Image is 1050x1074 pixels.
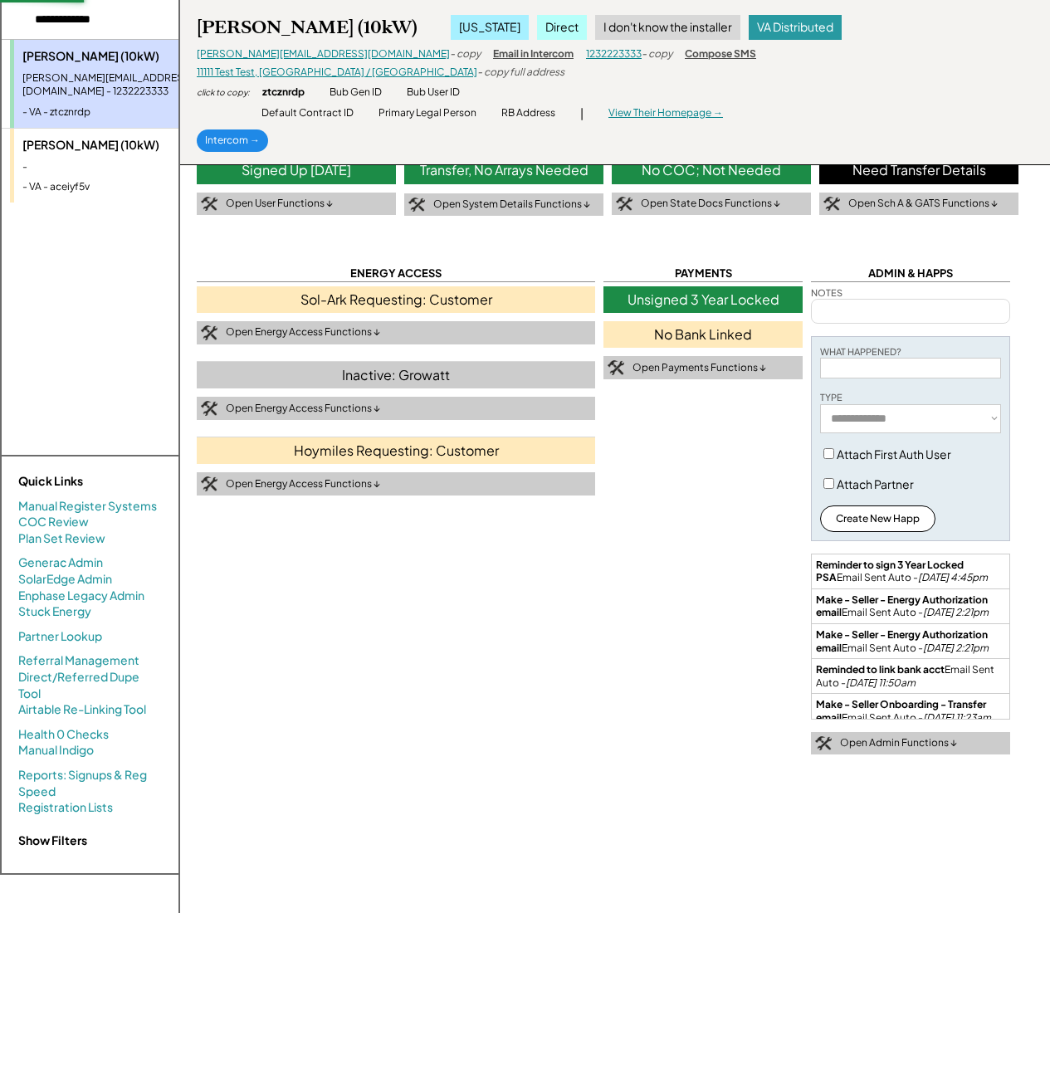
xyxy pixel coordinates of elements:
img: tool-icon.png [823,197,840,212]
a: Plan Set Review [18,530,105,547]
div: Open Energy Access Functions ↓ [226,325,380,339]
div: Open Admin Functions ↓ [840,736,957,750]
div: ztcznrdp [262,85,305,100]
div: Open State Docs Functions ↓ [641,197,780,211]
div: TYPE [820,391,842,403]
div: Default Contract ID [261,106,354,120]
a: Manual Register Systems [18,498,157,515]
em: [DATE] 2:21pm [923,642,989,654]
strong: Make - Seller - Energy Authorization email [816,628,989,654]
div: Email in Intercom [493,47,574,61]
div: Email Sent Auto - [816,663,1005,689]
div: Unsigned 3 Year Locked [603,286,803,313]
img: tool-icon.png [408,198,425,212]
div: ADMIN & HAPPS [811,266,1010,281]
div: Open Energy Access Functions ↓ [226,477,380,491]
strong: Show Filters [18,832,87,847]
div: Open System Details Functions ↓ [433,198,590,212]
a: Health 0 Checks [18,726,109,743]
a: [PERSON_NAME][EMAIL_ADDRESS][DOMAIN_NAME] [197,47,450,60]
div: - VA - ztcznrdp [22,105,226,120]
img: tool-icon.png [616,197,632,212]
div: Sol-Ark Requesting: Customer [197,286,595,313]
a: COC Review [18,514,89,530]
em: [DATE] 4:45pm [918,571,988,583]
em: [DATE] 11:23am [923,711,991,724]
a: Reports: Signups & Reg Speed [18,767,162,799]
div: - copy [450,47,481,61]
a: 1232223333 [586,47,642,60]
div: Hoymiles Requesting: Customer [197,437,595,464]
img: tool-icon.png [201,401,217,416]
div: No COC; Not Needed [612,157,811,183]
a: Registration Lists [18,799,113,816]
a: Referral Management [18,652,139,669]
img: tool-icon.png [815,736,832,751]
div: Email Sent Auto - [816,559,1005,584]
div: ENERGY ACCESS [197,266,595,281]
label: Attach Partner [837,476,914,491]
div: Quick Links [18,473,184,490]
div: [PERSON_NAME] (10kW) [22,48,226,65]
div: Bub User ID [407,85,460,100]
div: Transfer, No Arrays Needed [404,157,603,183]
div: [US_STATE] [451,15,529,40]
div: Primary Legal Person [378,106,476,120]
label: Attach First Auth User [837,447,951,461]
div: - [22,160,226,174]
div: PAYMENTS [603,266,803,281]
button: Create New Happ [820,505,935,532]
a: Manual Indigo [18,742,94,759]
em: [DATE] 11:50am [846,676,916,689]
div: Intercom → [197,129,268,152]
div: Direct [537,15,587,40]
a: Enphase Legacy Admin [18,588,144,604]
div: VA Distributed [749,15,842,40]
div: [PERSON_NAME] (10kW) [197,16,418,39]
img: tool-icon.png [201,197,217,212]
div: Email Sent Auto - [816,593,1005,619]
a: Partner Lookup [18,628,102,645]
img: tool-icon.png [608,360,624,375]
div: Inactive: Growatt [197,362,595,388]
strong: Reminded to link bank acct [816,663,945,676]
a: Generac Admin [18,554,103,571]
div: NOTES [811,286,842,299]
div: [PERSON_NAME] (10kW) [22,137,226,154]
img: tool-icon.png [201,325,217,340]
div: - copy full address [477,66,564,80]
div: - copy [642,47,672,61]
div: Signed Up [DATE] [197,157,396,183]
div: | [580,105,584,122]
div: - VA - aceiyf5v [22,180,226,194]
strong: Reminder to sign 3 Year Locked PSA [816,559,965,584]
div: Open User Functions ↓ [226,197,333,211]
div: Open Energy Access Functions ↓ [226,402,380,416]
a: Stuck Energy [18,603,91,620]
div: Compose SMS [685,47,756,61]
div: Email Sent Auto - [816,698,1005,724]
div: Need Transfer Details [819,157,1018,183]
div: View Their Homepage → [608,106,723,120]
div: [PERSON_NAME][EMAIL_ADDRESS][DOMAIN_NAME] - 1232223333 [22,71,226,100]
div: I don't know the installer [595,15,740,40]
div: RB Address [501,106,555,120]
img: tool-icon.png [201,476,217,491]
div: WHAT HAPPENED? [820,345,901,358]
a: Airtable Re-Linking Tool [18,701,146,718]
a: SolarEdge Admin [18,571,112,588]
div: No Bank Linked [603,321,803,348]
a: Direct/Referred Dupe Tool [18,669,162,701]
a: 11111 Test Test, [GEOGRAPHIC_DATA] / [GEOGRAPHIC_DATA] [197,66,477,78]
em: [DATE] 2:21pm [923,606,989,618]
div: Open Sch A & GATS Functions ↓ [848,197,998,211]
div: Open Payments Functions ↓ [632,361,766,375]
strong: Make - Seller - Energy Authorization email [816,593,989,619]
div: Email Sent Auto - [816,628,1005,654]
div: click to copy: [197,86,250,98]
strong: Make - Seller Onboarding - Transfer email [816,698,988,724]
div: Bub Gen ID [330,85,382,100]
